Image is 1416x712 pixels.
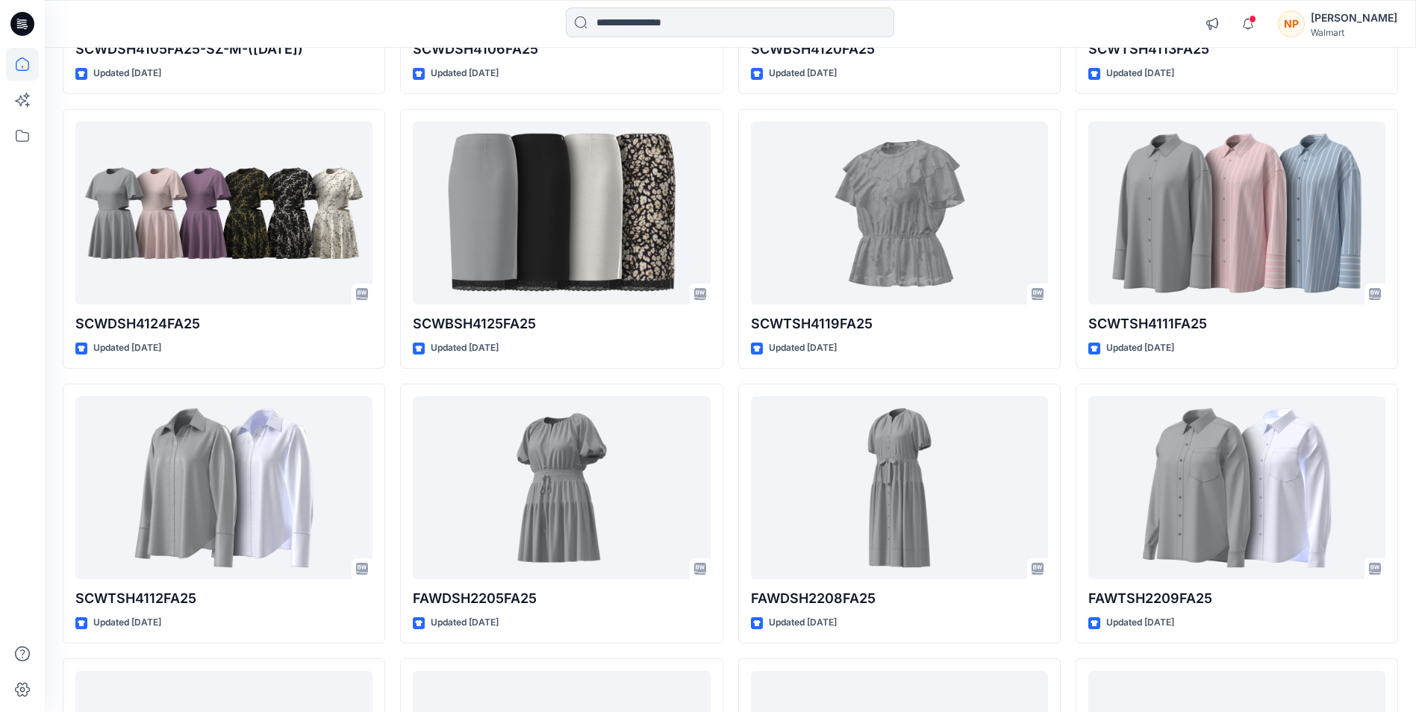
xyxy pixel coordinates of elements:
[1311,9,1397,27] div: [PERSON_NAME]
[1311,27,1397,38] div: Walmart
[75,39,372,60] p: SCWDSH4105FA25-SZ-M-([DATE])
[413,313,710,334] p: SCWBSH4125FA25
[1106,66,1174,81] p: Updated [DATE]
[75,313,372,334] p: SCWDSH4124FA25
[431,615,499,631] p: Updated [DATE]
[1088,396,1385,579] a: FAWTSH2209FA25
[1278,10,1305,37] div: NP
[1106,615,1174,631] p: Updated [DATE]
[413,39,710,60] p: SCWDSH4106FA25
[769,615,837,631] p: Updated [DATE]
[1106,340,1174,356] p: Updated [DATE]
[769,340,837,356] p: Updated [DATE]
[769,66,837,81] p: Updated [DATE]
[75,396,372,579] a: SCWTSH4112FA25
[751,122,1048,305] a: SCWTSH4119FA25
[431,66,499,81] p: Updated [DATE]
[413,122,710,305] a: SCWBSH4125FA25
[751,396,1048,579] a: FAWDSH2208FA25
[413,396,710,579] a: FAWDSH2205FA25
[751,588,1048,609] p: FAWDSH2208FA25
[93,66,161,81] p: Updated [DATE]
[1088,122,1385,305] a: SCWTSH4111FA25
[413,588,710,609] p: FAWDSH2205FA25
[1088,39,1385,60] p: SCWTSH4113FA25
[75,588,372,609] p: SCWTSH4112FA25
[751,39,1048,60] p: SCWBSH4120FA25
[75,122,372,305] a: SCWDSH4124FA25
[431,340,499,356] p: Updated [DATE]
[93,615,161,631] p: Updated [DATE]
[93,340,161,356] p: Updated [DATE]
[751,313,1048,334] p: SCWTSH4119FA25
[1088,588,1385,609] p: FAWTSH2209FA25
[1088,313,1385,334] p: SCWTSH4111FA25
